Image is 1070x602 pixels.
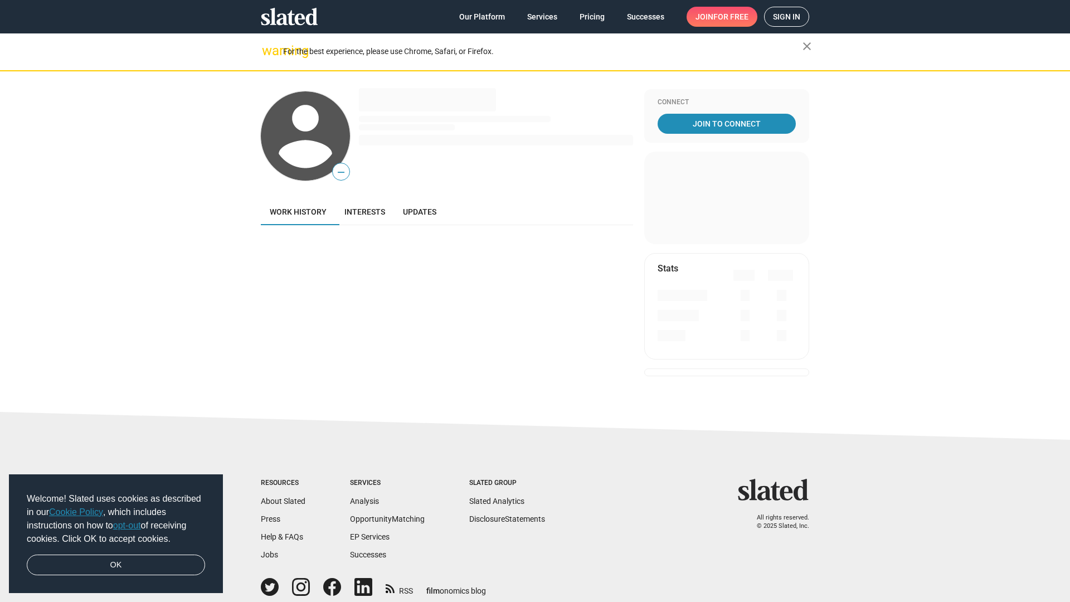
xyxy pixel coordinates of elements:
[270,207,327,216] span: Work history
[713,7,748,27] span: for free
[261,479,305,488] div: Resources
[283,44,802,59] div: For the best experience, please use Chrome, Safari, or Firefox.
[350,497,379,506] a: Analysis
[469,479,545,488] div: Slated Group
[773,7,800,26] span: Sign in
[49,507,103,517] a: Cookie Policy
[518,7,566,27] a: Services
[261,532,303,541] a: Help & FAQs
[450,7,514,27] a: Our Platform
[344,207,385,216] span: Interests
[527,7,557,27] span: Services
[394,198,445,225] a: Updates
[687,7,757,27] a: Joinfor free
[386,579,413,596] a: RSS
[113,521,141,530] a: opt-out
[403,207,436,216] span: Updates
[580,7,605,27] span: Pricing
[426,586,440,595] span: film
[658,114,796,134] a: Join To Connect
[764,7,809,27] a: Sign in
[27,492,205,546] span: Welcome! Slated uses cookies as described in our , which includes instructions on how to of recei...
[469,514,545,523] a: DisclosureStatements
[27,555,205,576] a: dismiss cookie message
[261,198,335,225] a: Work history
[658,98,796,107] div: Connect
[658,263,678,274] mat-card-title: Stats
[350,479,425,488] div: Services
[426,577,486,596] a: filmonomics blog
[350,514,425,523] a: OpportunityMatching
[660,114,794,134] span: Join To Connect
[800,40,814,53] mat-icon: close
[261,514,280,523] a: Press
[571,7,614,27] a: Pricing
[333,165,349,179] span: —
[261,497,305,506] a: About Slated
[627,7,664,27] span: Successes
[261,550,278,559] a: Jobs
[262,44,275,57] mat-icon: warning
[335,198,394,225] a: Interests
[695,7,748,27] span: Join
[350,550,386,559] a: Successes
[745,514,809,530] p: All rights reserved. © 2025 Slated, Inc.
[469,497,524,506] a: Slated Analytics
[350,532,390,541] a: EP Services
[459,7,505,27] span: Our Platform
[618,7,673,27] a: Successes
[9,474,223,594] div: cookieconsent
